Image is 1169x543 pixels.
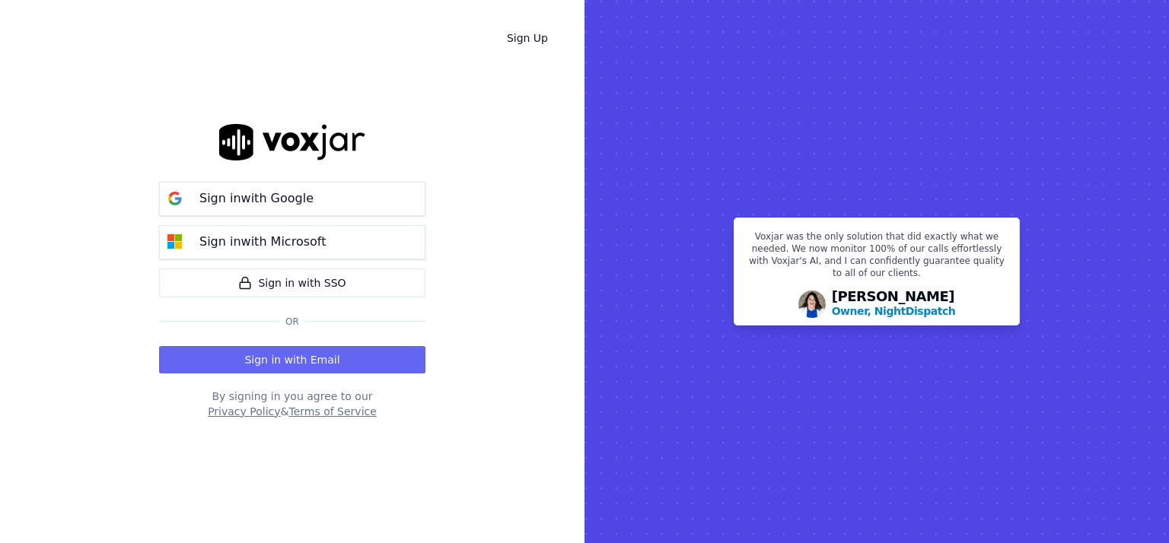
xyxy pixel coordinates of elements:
div: [PERSON_NAME] [832,290,956,319]
span: Or [279,316,305,328]
img: Avatar [798,291,826,318]
div: By signing in you agree to our & [159,389,425,419]
button: Sign inwith Google [159,182,425,216]
p: Sign in with Microsoft [199,233,326,251]
p: Voxjar was the only solution that did exactly what we needed. We now monitor 100% of our calls ef... [744,230,1010,285]
img: logo [219,124,365,160]
a: Sign Up [495,24,560,52]
button: Privacy Policy [208,404,280,419]
img: google Sign in button [160,183,190,214]
p: Sign in with Google [199,189,314,208]
button: Terms of Service [288,404,376,419]
button: Sign in with Email [159,346,425,373]
img: microsoft Sign in button [160,227,190,257]
p: Owner, NightDispatch [832,303,956,319]
a: Sign in with SSO [159,268,425,297]
button: Sign inwith Microsoft [159,225,425,259]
